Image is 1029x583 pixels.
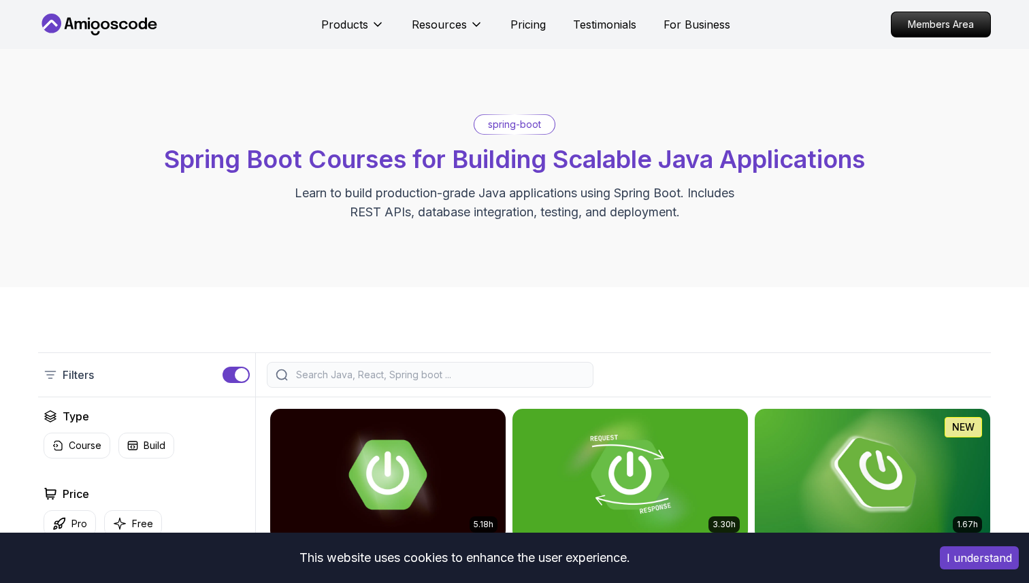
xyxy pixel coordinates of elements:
[512,409,748,541] img: Building APIs with Spring Boot card
[412,16,467,33] p: Resources
[104,510,162,537] button: Free
[952,420,975,434] p: NEW
[44,433,110,459] button: Course
[891,12,991,37] a: Members Area
[474,519,493,530] p: 5.18h
[510,16,546,33] a: Pricing
[940,546,1019,569] button: Accept cookies
[664,16,730,33] a: For Business
[144,439,165,452] p: Build
[488,118,541,131] p: spring-boot
[71,517,87,531] p: Pro
[44,510,96,537] button: Pro
[892,12,990,37] p: Members Area
[573,16,636,33] a: Testimonials
[63,486,89,502] h2: Price
[713,519,736,530] p: 3.30h
[69,439,101,452] p: Course
[63,408,89,424] h2: Type
[321,16,368,33] p: Products
[293,368,585,382] input: Search Java, React, Spring boot ...
[132,517,153,531] p: Free
[10,543,919,573] div: This website uses cookies to enhance the user experience.
[118,433,174,459] button: Build
[412,16,483,44] button: Resources
[286,184,743,222] p: Learn to build production-grade Java applications using Spring Boot. Includes REST APIs, database...
[63,367,94,383] p: Filters
[321,16,385,44] button: Products
[270,409,506,541] img: Advanced Spring Boot card
[755,409,990,541] img: Spring Boot for Beginners card
[164,144,865,174] span: Spring Boot Courses for Building Scalable Java Applications
[957,519,978,530] p: 1.67h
